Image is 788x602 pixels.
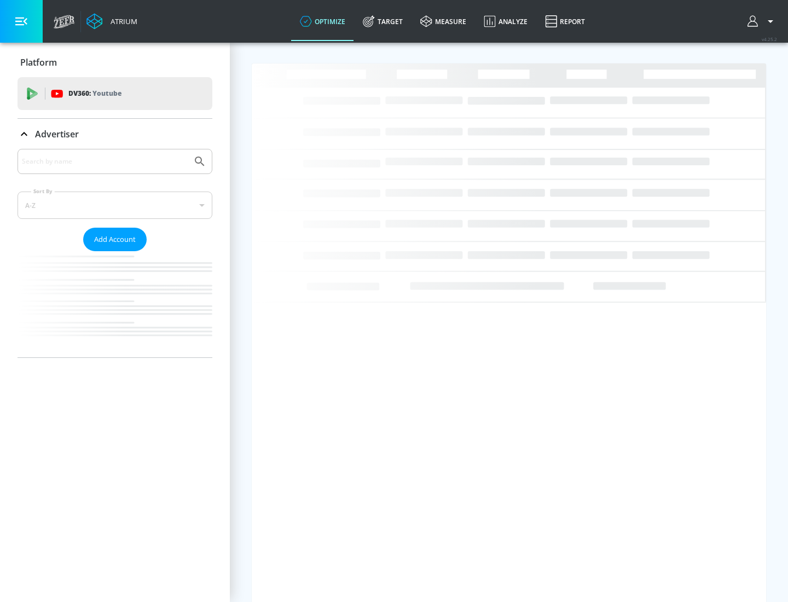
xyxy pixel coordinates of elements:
[354,2,412,41] a: Target
[18,192,212,219] div: A-Z
[92,88,121,99] p: Youtube
[94,233,136,246] span: Add Account
[18,119,212,149] div: Advertiser
[412,2,475,41] a: measure
[291,2,354,41] a: optimize
[536,2,594,41] a: Report
[106,16,137,26] div: Atrium
[18,77,212,110] div: DV360: Youtube
[22,154,188,169] input: Search by name
[762,36,777,42] span: v 4.25.2
[18,47,212,78] div: Platform
[18,251,212,357] nav: list of Advertiser
[86,13,137,30] a: Atrium
[83,228,147,251] button: Add Account
[68,88,121,100] p: DV360:
[31,188,55,195] label: Sort By
[18,149,212,357] div: Advertiser
[475,2,536,41] a: Analyze
[20,56,57,68] p: Platform
[35,128,79,140] p: Advertiser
